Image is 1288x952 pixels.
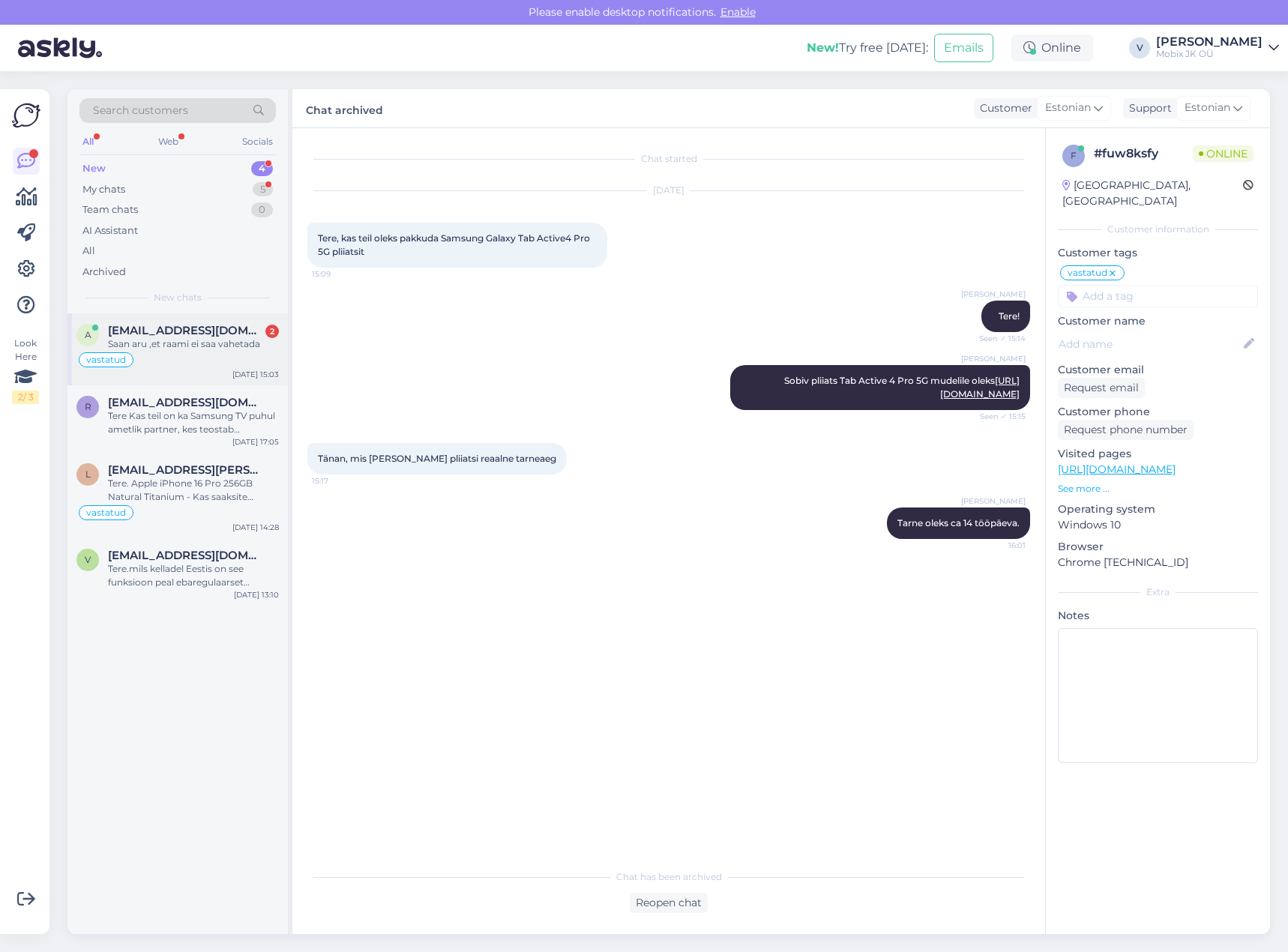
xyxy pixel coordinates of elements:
p: Customer email [1058,362,1258,378]
p: Customer tags [1058,245,1258,261]
span: r [85,401,91,412]
div: Request phone number [1058,420,1194,440]
span: Estonian [1185,100,1230,116]
b: New! [807,40,839,55]
span: Tere, kas teil oleks pakkuda Samsung Galaxy Tab Active4 Pro 5G pliiatsit [318,232,592,257]
span: ats.teppan@gmail.com [108,324,264,337]
span: raido.pajusi@gmail.com [108,396,264,409]
div: Customer information [1058,223,1258,236]
div: [DATE] 17:05 [232,436,279,448]
p: See more ... [1058,482,1258,495]
div: Reopen chat [630,893,708,913]
span: 15:17 [312,475,368,486]
div: [DATE] 13:10 [234,589,279,600]
div: Tere. Apple iPhone 16 Pro 256GB Natural Titanium - Kas saaksite täpsustada mis tootmisajaga mudel... [108,477,279,504]
p: Windows 10 [1058,517,1258,533]
span: New chats [154,291,202,304]
a: [URL][DOMAIN_NAME] [1058,463,1176,476]
div: Tere.mils kelladel Eestis on see funksioon peal ebaregulaarset südamerütmi, mis võib viidata näit... [108,562,279,589]
span: los.santos.del.sol@gmail.com [108,463,264,477]
span: vastatud [86,355,126,364]
div: 5 [253,182,273,197]
span: f [1071,150,1077,161]
div: # fuw8ksfy [1094,145,1193,163]
p: Customer phone [1058,404,1258,420]
span: Estonian [1045,100,1091,116]
div: Look Here [12,337,39,404]
div: All [82,244,95,259]
span: [PERSON_NAME] [961,353,1026,364]
span: valdek.veod@gmail.com [108,549,264,562]
span: Chat has been archived [616,870,722,884]
div: [DATE] 14:28 [232,522,279,533]
div: 0 [251,202,273,217]
span: Tarne oleks ca 14 tööpäeva. [897,517,1020,528]
div: Web [155,132,181,151]
div: Request email [1058,378,1145,398]
p: Chrome [TECHNICAL_ID] [1058,555,1258,570]
span: Tänan, mis [PERSON_NAME] pliiatsi reaalne tarneaeg [318,453,556,464]
span: Seen ✓ 15:15 [969,411,1026,422]
span: Tere! [999,310,1020,322]
label: Chat archived [306,98,383,118]
span: Search customers [93,103,188,118]
span: a [85,329,91,340]
div: 2 / 3 [12,391,39,404]
span: vastatud [1068,268,1107,277]
div: [DATE] [307,184,1030,197]
div: Archived [82,265,126,280]
p: Customer name [1058,313,1258,329]
div: Extra [1058,585,1258,599]
div: Try free [DATE]: [807,39,928,57]
div: Saan aru ,et raami ei saa vahetada [108,337,279,351]
div: New [82,161,106,176]
span: vastatud [86,508,126,517]
p: Browser [1058,539,1258,555]
div: Tere Kas teil on ka Samsung TV puhul ametlik partner, kes teostab garantiitöid? [108,409,279,436]
input: Add a tag [1058,285,1258,307]
span: [PERSON_NAME] [961,495,1026,507]
div: Team chats [82,202,138,217]
button: Emails [934,34,993,62]
span: Seen ✓ 15:14 [969,333,1026,344]
p: Visited pages [1058,446,1258,462]
div: AI Assistant [82,223,138,238]
p: Notes [1058,608,1258,624]
div: Support [1123,100,1172,116]
div: [DATE] 15:03 [232,369,279,380]
div: My chats [82,182,125,197]
span: [PERSON_NAME] [961,289,1026,300]
span: Enable [716,5,760,19]
div: Mobix JK OÜ [1156,48,1263,60]
span: v [85,554,91,565]
div: All [79,132,97,151]
div: V [1129,37,1150,58]
span: l [85,469,91,480]
span: 15:09 [312,268,368,280]
div: 4 [251,161,273,176]
input: Add name [1059,336,1241,352]
div: Online [1011,34,1093,61]
div: Chat started [307,152,1030,166]
p: Operating system [1058,501,1258,517]
a: [PERSON_NAME]Mobix JK OÜ [1156,36,1279,60]
span: Online [1193,145,1254,162]
div: [PERSON_NAME] [1156,36,1263,48]
img: Askly Logo [12,101,40,130]
div: 2 [265,325,279,338]
span: 16:01 [969,540,1026,551]
div: Customer [974,100,1032,116]
span: Sobiv pliiats Tab Active 4 Pro 5G mudelile oleks [784,375,1020,400]
div: [GEOGRAPHIC_DATA], [GEOGRAPHIC_DATA] [1062,178,1243,209]
div: Socials [239,132,276,151]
